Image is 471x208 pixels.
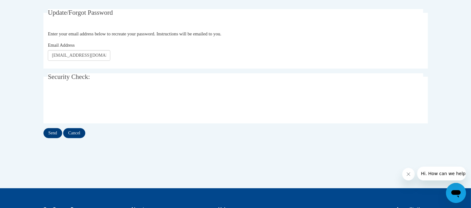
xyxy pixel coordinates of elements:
span: Security Check: [48,73,90,81]
span: Email Address [48,43,75,48]
span: Hi. How can we help? [4,4,51,9]
span: Update/Forgot Password [48,9,113,16]
iframe: Close message [402,168,415,180]
span: Enter your email address below to recreate your password. Instructions will be emailed to you. [48,31,221,36]
input: Email [48,50,110,61]
iframe: Button to launch messaging window [446,183,466,203]
input: Cancel [63,128,85,138]
iframe: reCAPTCHA [48,91,143,116]
iframe: Message from company [417,167,466,180]
input: Send [43,128,62,138]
